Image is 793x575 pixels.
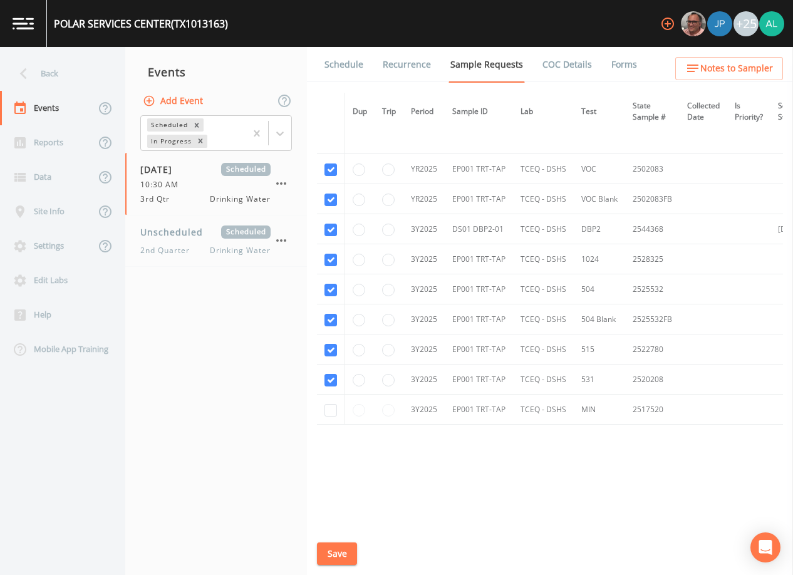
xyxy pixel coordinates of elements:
span: Drinking Water [210,194,271,205]
td: 2517520 [625,395,680,425]
th: Period [403,93,445,131]
td: EP001 TRT-TAP [445,365,513,395]
a: Forms [609,47,639,82]
td: TCEQ - DSHS [513,274,574,304]
img: 30a13df2a12044f58df5f6b7fda61338 [759,11,784,36]
button: Add Event [140,90,208,113]
td: 3Y2025 [403,334,445,365]
td: 2525532 [625,274,680,304]
span: 10:30 AM [140,179,186,190]
div: In Progress [147,135,194,148]
td: EP001 TRT-TAP [445,244,513,274]
td: VOC [574,154,625,184]
th: State Sample # [625,93,680,131]
td: EP001 TRT-TAP [445,154,513,184]
td: 504 [574,274,625,304]
td: 515 [574,334,625,365]
td: TCEQ - DSHS [513,334,574,365]
th: Dup [345,93,375,131]
td: 2502083FB [625,184,680,214]
span: Scheduled [221,225,271,239]
td: 2528325 [625,244,680,274]
span: Notes to Sampler [700,61,773,76]
td: VOC Blank [574,184,625,214]
div: Open Intercom Messenger [750,532,780,562]
td: 3Y2025 [403,365,445,395]
td: 3Y2025 [403,395,445,425]
td: 1024 [574,244,625,274]
span: 3rd Qtr [140,194,177,205]
th: Sample ID [445,93,513,131]
div: Joshua gere Paul [707,11,733,36]
a: UnscheduledScheduled2nd QuarterDrinking Water [125,215,307,267]
img: 41241ef155101aa6d92a04480b0d0000 [707,11,732,36]
td: TCEQ - DSHS [513,304,574,334]
td: TCEQ - DSHS [513,154,574,184]
td: YR2025 [403,184,445,214]
td: TCEQ - DSHS [513,184,574,214]
span: Drinking Water [210,245,271,256]
span: [DATE] [140,163,181,176]
td: 531 [574,365,625,395]
th: Trip [375,93,403,131]
td: EP001 TRT-TAP [445,184,513,214]
td: 2544368 [625,214,680,244]
td: TCEQ - DSHS [513,244,574,274]
div: Remove In Progress [194,135,207,148]
img: logo [13,18,34,29]
th: Collected Date [680,93,727,131]
td: 3Y2025 [403,214,445,244]
td: 2525532FB [625,304,680,334]
td: YR2025 [403,154,445,184]
div: Mike Franklin [680,11,707,36]
td: EP001 TRT-TAP [445,274,513,304]
a: Sample Requests [448,47,525,83]
div: Remove Scheduled [190,118,204,132]
td: 2520208 [625,365,680,395]
td: 3Y2025 [403,304,445,334]
span: 2nd Quarter [140,245,197,256]
div: POLAR SERVICES CENTER (TX1013163) [54,16,228,31]
td: EP001 TRT-TAP [445,334,513,365]
td: 2522780 [625,334,680,365]
div: +25 [733,11,759,36]
a: COC Details [541,47,594,82]
img: e2d790fa78825a4bb76dcb6ab311d44c [681,11,706,36]
div: Events [125,56,307,88]
td: 504 Blank [574,304,625,334]
td: TCEQ - DSHS [513,395,574,425]
td: 3Y2025 [403,244,445,274]
a: Recurrence [381,47,433,82]
td: EP001 TRT-TAP [445,304,513,334]
td: 2502083 [625,154,680,184]
button: Notes to Sampler [675,57,783,80]
td: MIN [574,395,625,425]
td: DBP2 [574,214,625,244]
th: Is Priority? [727,93,770,131]
td: EP001 TRT-TAP [445,395,513,425]
td: 3Y2025 [403,274,445,304]
div: Scheduled [147,118,190,132]
a: [DATE]Scheduled10:30 AM3rd QtrDrinking Water [125,153,307,215]
span: Scheduled [221,163,271,176]
th: Lab [513,93,574,131]
td: TCEQ - DSHS [513,365,574,395]
td: DS01 DBP2-01 [445,214,513,244]
span: Unscheduled [140,225,212,239]
th: Test [574,93,625,131]
button: Save [317,542,357,566]
td: TCEQ - DSHS [513,214,574,244]
a: Schedule [323,47,365,82]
